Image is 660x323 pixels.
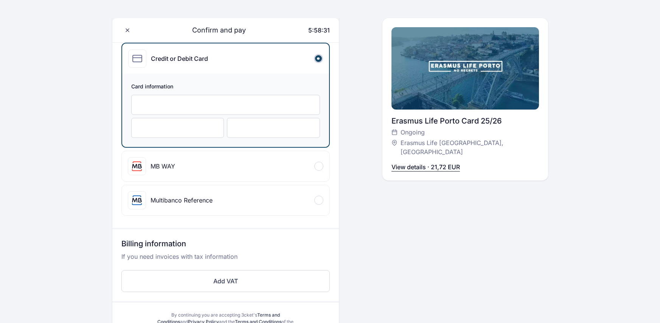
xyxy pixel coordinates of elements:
[131,83,320,92] span: Card information
[401,128,425,137] span: Ongoing
[391,162,460,172] p: View details · 21,72 EUR
[391,116,539,126] div: Erasmus Life Porto Card 25/26
[121,238,330,252] h3: Billing information
[121,252,330,267] p: If you need invoices with tax information
[235,124,312,131] iframe: CVC-bevitel biztonságos kerete
[151,54,208,63] div: Credit or Debit Card
[401,138,531,156] span: Erasmus Life [GEOGRAPHIC_DATA], [GEOGRAPHIC_DATA]
[121,270,330,292] button: Add VAT
[139,124,216,131] iframe: Lejáratidátum-bevitel biztonságos kerete
[151,162,175,171] div: MB WAY
[308,26,330,34] span: 5:58:31
[139,101,312,108] iframe: Kártyaszám-bevitel biztonságos kerete
[183,25,246,36] span: Confirm and pay
[151,196,213,205] div: Multibanco Reference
